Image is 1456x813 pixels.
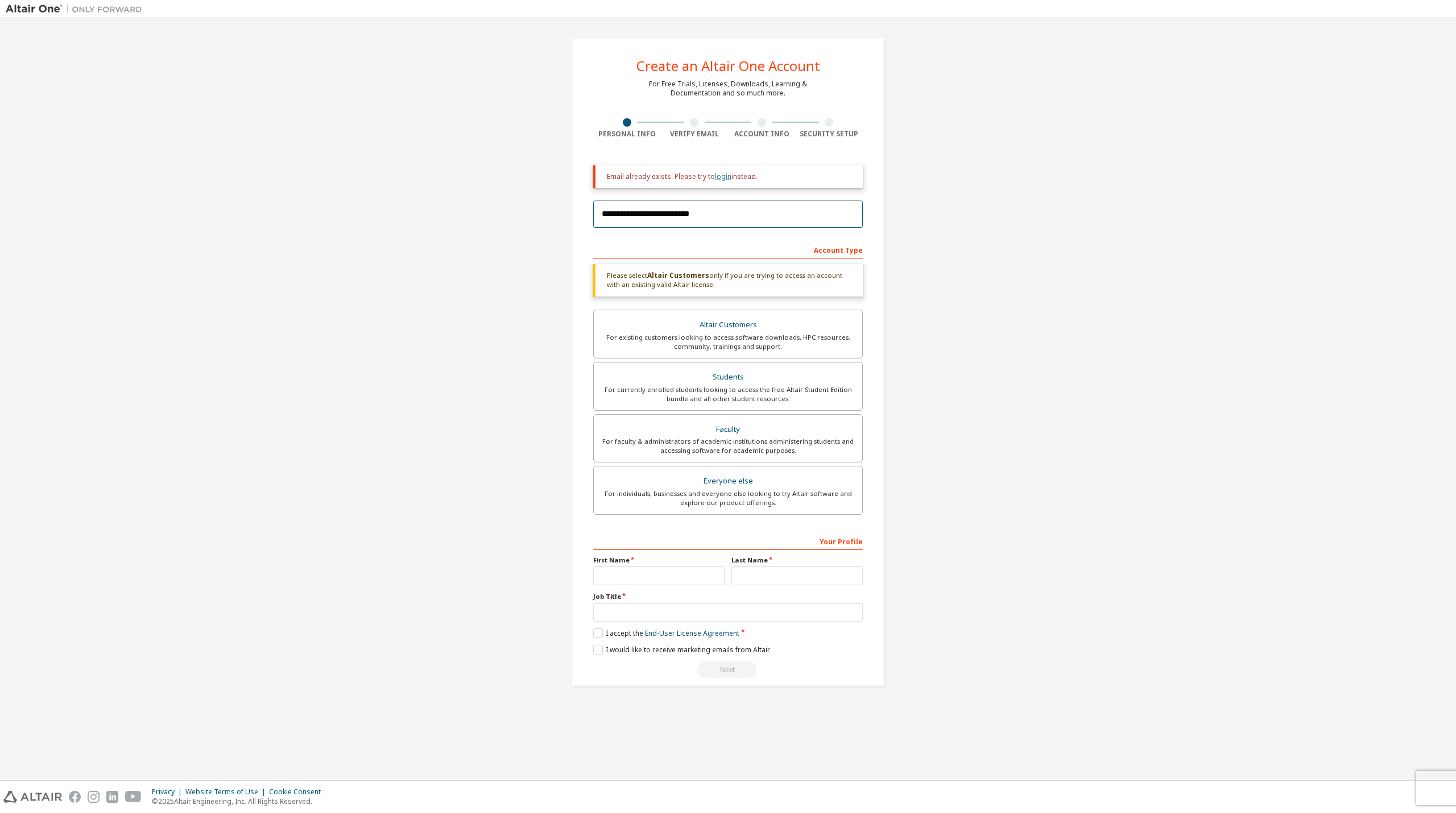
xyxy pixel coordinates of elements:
[601,473,855,489] div: Everyone else
[593,661,863,678] div: Email already exists
[601,317,855,333] div: Altair Customers
[661,130,729,139] div: Verify Email
[269,787,328,797] div: Cookie Consent
[601,333,855,351] div: For existing customers looking to access software downloads, HPC resources, community, trainings ...
[88,791,100,803] img: instagram.svg
[601,489,855,507] div: For individuals, businesses and everyone else looking to try Altair software and explore our prod...
[593,628,739,638] label: I accept the
[645,628,739,638] a: End-User License Agreement
[649,80,807,98] div: For Free Trials, Licenses, Downloads, Learning & Documentation and so much more.
[593,645,770,654] label: I would like to receive marketing emails from Altair
[185,787,269,797] div: Website Terms of Use
[601,385,855,403] div: For currently enrolled students looking to access the free Altair Student Edition bundle and all ...
[152,787,185,797] div: Privacy
[601,437,855,455] div: For faculty & administrators of academic institutions administering students and accessing softwa...
[6,3,148,15] img: Altair One
[593,532,863,550] div: Your Profile
[607,172,854,181] div: Email already exists. Please try to instead.
[593,556,725,565] label: First Name
[593,130,661,139] div: Personal Info
[601,422,855,437] div: Faculty
[125,791,142,803] img: youtube.svg
[796,130,863,139] div: Security Setup
[69,791,81,803] img: facebook.svg
[728,130,796,139] div: Account Info
[593,240,863,259] div: Account Type
[731,556,863,565] label: Last Name
[152,797,328,806] p: © 2025 Altair Engineering, Inc. All Rights Reserved.
[593,264,863,297] div: Please select only if you are trying to access an account with an existing valid Altair license.
[601,369,855,385] div: Students
[715,172,731,181] a: login
[106,791,118,803] img: linkedin.svg
[647,270,709,280] b: Altair Customers
[3,791,62,803] img: altair_logo.svg
[636,59,820,73] div: Create an Altair One Account
[593,592,863,601] label: Job Title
